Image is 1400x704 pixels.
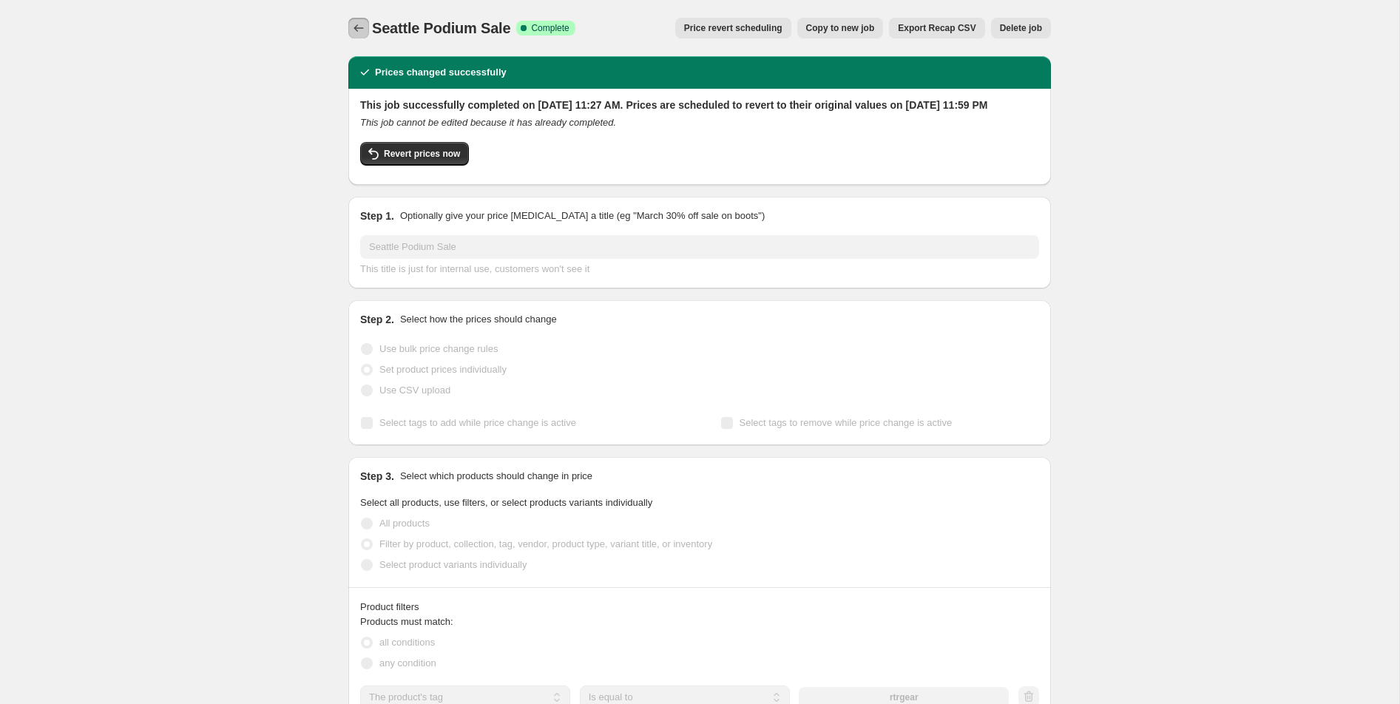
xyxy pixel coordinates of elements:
[531,22,569,34] span: Complete
[360,117,616,128] i: This job cannot be edited because it has already completed.
[360,616,453,627] span: Products must match:
[372,20,510,36] span: Seattle Podium Sale
[806,22,875,34] span: Copy to new job
[991,18,1051,38] button: Delete job
[379,343,498,354] span: Use bulk price change rules
[797,18,884,38] button: Copy to new job
[360,142,469,166] button: Revert prices now
[360,600,1039,615] div: Product filters
[1000,22,1042,34] span: Delete job
[379,364,507,375] span: Set product prices individually
[348,18,369,38] button: Price change jobs
[379,657,436,669] span: any condition
[400,312,557,327] p: Select how the prices should change
[400,469,592,484] p: Select which products should change in price
[379,385,450,396] span: Use CSV upload
[898,22,975,34] span: Export Recap CSV
[684,22,782,34] span: Price revert scheduling
[384,148,460,160] span: Revert prices now
[400,209,765,223] p: Optionally give your price [MEDICAL_DATA] a title (eg "March 30% off sale on boots")
[360,98,1039,112] h2: This job successfully completed on [DATE] 11:27 AM. Prices are scheduled to revert to their origi...
[379,559,527,570] span: Select product variants individually
[375,65,507,80] h2: Prices changed successfully
[675,18,791,38] button: Price revert scheduling
[379,518,430,529] span: All products
[889,18,984,38] button: Export Recap CSV
[379,417,576,428] span: Select tags to add while price change is active
[360,235,1039,259] input: 30% off holiday sale
[360,209,394,223] h2: Step 1.
[740,417,953,428] span: Select tags to remove while price change is active
[360,312,394,327] h2: Step 2.
[360,469,394,484] h2: Step 3.
[360,497,652,508] span: Select all products, use filters, or select products variants individually
[379,637,435,648] span: all conditions
[360,263,589,274] span: This title is just for internal use, customers won't see it
[379,538,712,549] span: Filter by product, collection, tag, vendor, product type, variant title, or inventory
